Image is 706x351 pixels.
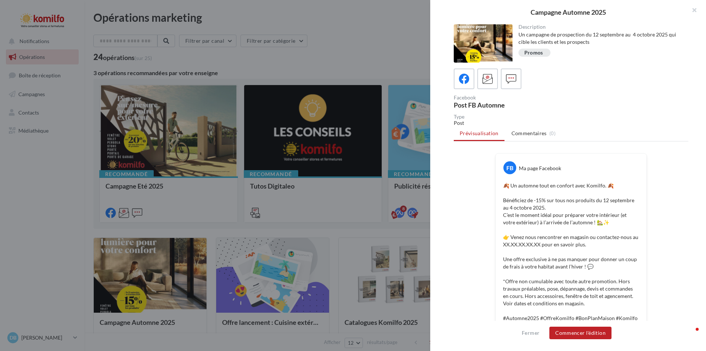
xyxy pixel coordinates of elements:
div: Post [454,119,688,127]
div: Promos [524,50,543,56]
div: Post FB Automne [454,102,568,108]
div: Un campagne de prospection du 12 septembre au 4 octobre 2025 qui cible les clients et les prospects [518,31,683,46]
div: Campagne Automne 2025 [442,9,694,15]
div: Ma page Facebook [519,165,561,172]
p: 🍂 Un automne tout en confort avec Komilfo. 🍂 Bénéficiez de -15% sur tous nos produits du 12 septe... [503,182,639,322]
span: Commentaires [511,130,547,137]
span: (0) [549,130,556,136]
div: FB [503,161,516,174]
iframe: Intercom live chat [681,326,699,344]
div: Facebook [454,95,568,100]
div: Description [518,24,683,29]
button: Commencer l'édition [549,327,611,339]
button: Fermer [519,329,542,337]
div: Type [454,114,688,119]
